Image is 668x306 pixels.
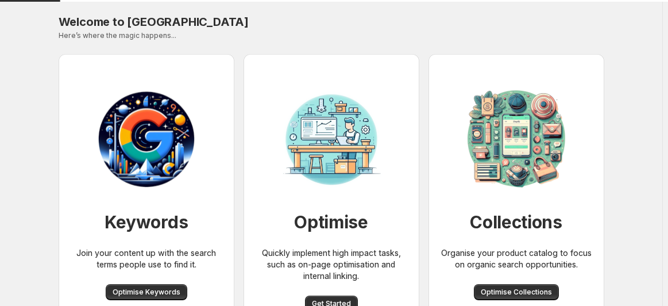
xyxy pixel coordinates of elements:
[438,247,595,270] p: Organise your product catalog to focus on organic search opportunities.
[68,247,225,270] p: Join your content up with the search terms people use to find it.
[481,288,552,297] span: Optimise Collections
[474,284,559,300] button: Optimise Collections
[113,288,180,297] span: Optimise Keywords
[274,82,389,197] img: Workbench for SEO
[89,82,204,197] img: Workbench for SEO
[459,82,574,197] img: Collection organisation for SEO
[105,211,188,234] h1: Keywords
[59,31,604,40] p: Here’s where the magic happens...
[59,15,249,29] span: Welcome to [GEOGRAPHIC_DATA]
[253,247,410,282] p: Quickly implement high impact tasks, such as on-page optimisation and internal linking.
[106,284,187,300] button: Optimise Keywords
[470,211,562,234] h1: Collections
[294,211,368,234] h1: Optimise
